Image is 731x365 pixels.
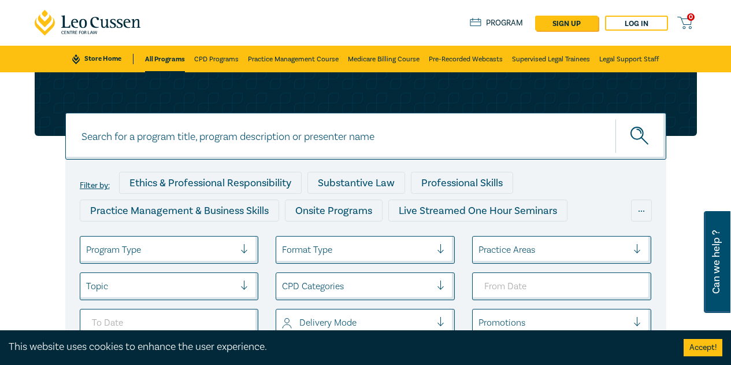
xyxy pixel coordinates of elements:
div: Practice Management & Business Skills [80,200,279,222]
a: Practice Management Course [248,46,339,72]
input: From Date [472,272,651,300]
div: Live Streamed Conferences and Intensives [80,227,298,249]
input: select [282,316,284,329]
span: Can we help ? [711,218,722,306]
a: Supervised Legal Trainees [512,46,590,72]
a: Medicare Billing Course [348,46,420,72]
label: Filter by: [80,181,110,190]
a: sign up [535,16,598,31]
input: Search for a program title, program description or presenter name [65,113,666,160]
a: Store Home [72,54,133,64]
input: select [478,244,481,256]
div: Ethics & Professional Responsibility [119,172,302,194]
a: Log in [605,16,668,31]
div: ... [631,200,652,222]
a: Pre-Recorded Webcasts [429,46,503,72]
div: Substantive Law [307,172,405,194]
div: Onsite Programs [285,200,383,222]
div: This website uses cookies to enhance the user experience. [9,340,666,355]
button: Accept cookies [684,339,722,356]
input: select [478,316,481,329]
div: Professional Skills [411,172,513,194]
input: select [282,280,284,293]
input: select [86,280,88,293]
input: select [282,244,284,256]
a: Program [470,18,524,28]
div: Live Streamed One Hour Seminars [388,200,567,222]
input: To Date [80,309,259,337]
span: 0 [687,13,695,21]
div: Live Streamed Practical Workshops [303,227,487,249]
a: Legal Support Staff [599,46,659,72]
a: All Programs [145,46,185,72]
a: CPD Programs [194,46,239,72]
input: select [86,244,88,256]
